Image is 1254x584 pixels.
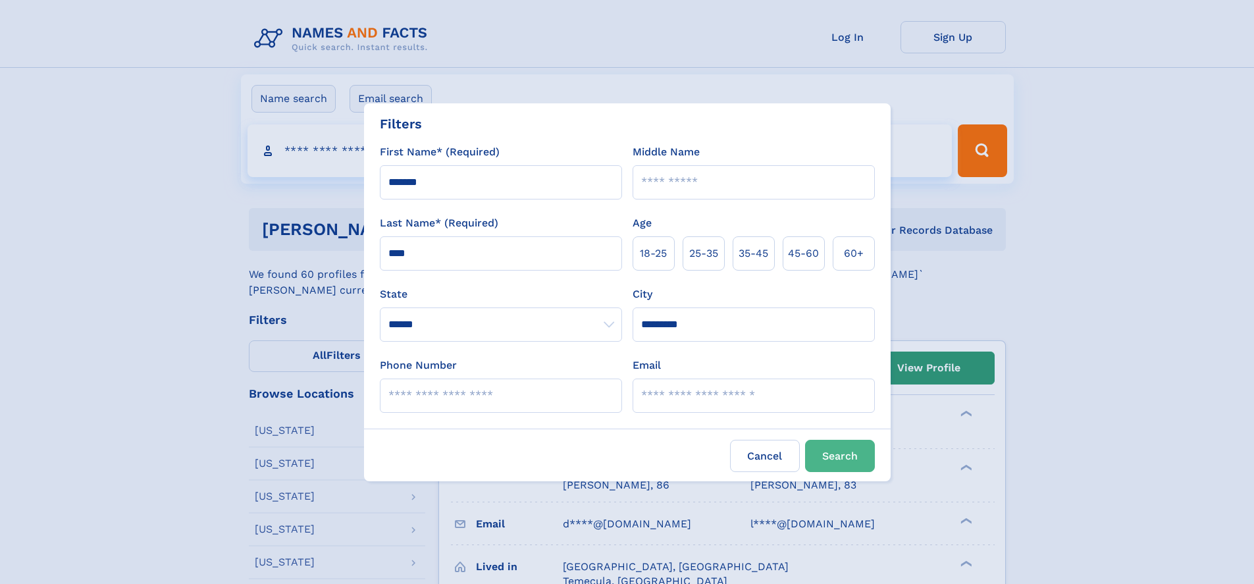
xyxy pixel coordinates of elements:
label: Middle Name [633,144,700,160]
div: Filters [380,114,422,134]
span: 18‑25 [640,246,667,261]
label: Email [633,358,661,373]
span: 60+ [844,246,864,261]
label: First Name* (Required) [380,144,500,160]
span: 25‑35 [689,246,718,261]
span: 35‑45 [739,246,768,261]
label: Phone Number [380,358,457,373]
label: State [380,286,622,302]
label: Age [633,215,652,231]
label: Last Name* (Required) [380,215,498,231]
label: Cancel [730,440,800,472]
button: Search [805,440,875,472]
span: 45‑60 [788,246,819,261]
label: City [633,286,652,302]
